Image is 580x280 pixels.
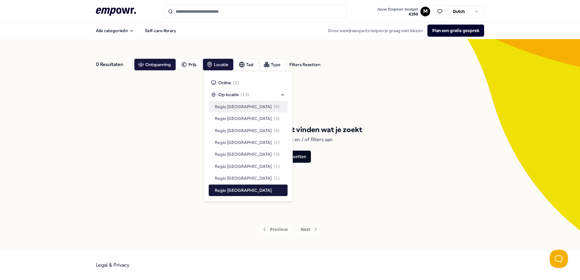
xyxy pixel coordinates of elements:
[177,58,201,71] button: Prijs
[323,25,484,37] div: Onze welzijnsexperts helpen je graag met kiezen
[274,151,280,158] span: ( 3 )
[274,127,280,134] span: ( 4 )
[274,175,280,182] span: ( 1 )
[91,25,139,37] button: Alle categorieën
[550,250,568,268] iframe: Help Scout Beacon - Open
[215,103,272,110] span: Regio [GEOGRAPHIC_DATA]
[375,5,420,18] a: Jouw Empowr budget€250
[96,58,129,71] div: 0 Resultaten
[420,7,430,16] button: M
[427,25,484,37] button: Plan een gratis gesprek
[260,58,286,71] button: Type
[218,79,231,86] span: Online
[215,127,272,134] span: Regio [GEOGRAPHIC_DATA]
[215,115,272,122] span: Regio [GEOGRAPHIC_DATA]
[215,175,272,182] span: Regio [GEOGRAPHIC_DATA]
[274,139,280,146] span: ( 2 )
[215,139,272,146] span: Regio [GEOGRAPHIC_DATA]
[203,58,234,71] button: Locatie
[215,187,272,194] span: Regio [GEOGRAPHIC_DATA]
[140,25,181,37] a: Self-care library
[218,91,239,98] span: Op locatie
[377,12,418,17] span: € 250
[96,262,130,268] a: Legal & Privacy
[235,58,258,71] button: Taal
[274,115,280,122] span: ( 3 )
[274,103,280,110] span: ( 5 )
[134,58,176,71] button: Ontspanning
[164,5,346,18] input: Search for products, categories or subcategories
[215,151,272,158] span: Regio [GEOGRAPHIC_DATA]
[377,7,418,12] span: Jouw Empowr budget
[215,163,272,170] span: Regio [GEOGRAPHIC_DATA]
[376,6,419,18] button: Jouw Empowr budget€250
[233,79,239,86] span: ( 2 )
[241,91,249,98] span: ( 13 )
[289,61,320,68] div: Filters Resetten
[274,163,280,170] span: ( 1 )
[209,77,288,196] div: Suggestions
[91,25,181,37] nav: Main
